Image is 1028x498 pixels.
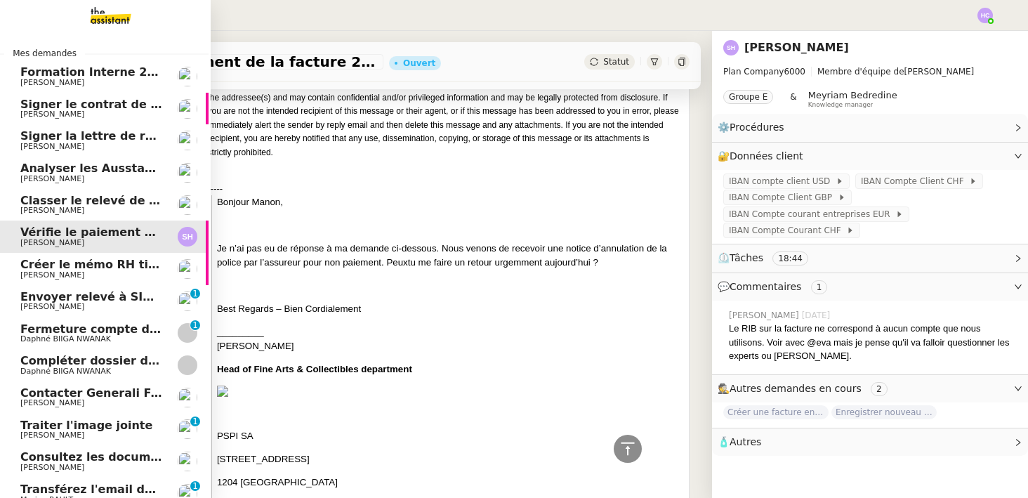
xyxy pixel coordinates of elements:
[861,174,969,188] span: IBAN Compte Client CHF
[192,481,198,494] p: 1
[217,327,294,351] span: _________ [PERSON_NAME]
[20,194,230,207] span: Classer le relevé de commissions
[802,309,833,322] span: [DATE]
[20,463,84,472] span: [PERSON_NAME]
[20,334,111,343] span: Daphné BIIGA NWANAK
[190,481,200,491] nz-badge-sup: 1
[217,386,352,397] img: image001.jpg@01DC20AC.B0106340
[217,431,253,441] span: PSPI SA
[729,174,836,188] span: IBAN compte client USD
[20,431,84,440] span: [PERSON_NAME]
[20,225,268,239] span: Vérifie le paiement de la facture 24513
[178,67,197,86] img: users%2Fa6PbEmLwvGXylUqKytRPpDpAx153%2Favatar%2Ffanny.png
[178,452,197,471] img: users%2Fa6PbEmLwvGXylUqKytRPpDpAx153%2Favatar%2Ffanny.png
[811,280,828,294] nz-tag: 1
[808,101,874,109] span: Knowledge manager
[744,41,849,54] a: [PERSON_NAME]
[20,142,84,151] span: [PERSON_NAME]
[20,367,111,376] span: Daphné BIIGA NWANAK
[20,270,84,280] span: [PERSON_NAME]
[20,110,84,119] span: [PERSON_NAME]
[712,428,1028,456] div: 🧴Autres
[729,322,1017,363] div: Le RIB sur la facture ne correspond à aucun compte que nous utilisons. Voir avec @eva mais je pen...
[718,281,833,292] span: 💬
[217,477,338,487] span: 1204 [GEOGRAPHIC_DATA]
[192,289,198,301] p: 1
[20,302,84,311] span: [PERSON_NAME]
[20,398,84,407] span: [PERSON_NAME]
[712,273,1028,301] div: 💬Commentaires 1
[817,67,904,77] span: Membre d'équipe de
[178,291,197,311] img: users%2FWH1OB8fxGAgLOjAz1TtlPPgOcGL2%2Favatar%2F32e28291-4026-4208-b892-04f74488d877
[808,90,897,108] app-user-label: Knowledge manager
[20,386,350,400] span: Contacter Generali France pour demande AU094424
[808,90,897,100] span: Meyriam Bedredine
[178,99,197,119] img: users%2FTDxDvmCjFdN3QFePFNGdQUcJcQk1%2Favatar%2F0cfb3a67-8790-4592-a9ec-92226c678442
[4,46,85,60] span: Mes demandes
[20,129,226,143] span: Signer la lettre de rémunération
[20,354,367,367] span: Compléter dossier domiciliation asso sur Se Domicilier
[190,289,200,299] nz-badge-sup: 1
[20,258,253,271] span: Créer le mémo RH tickets restaurant
[20,65,264,79] span: Formation Interne 2 - [PERSON_NAME]
[178,419,197,439] img: users%2FTDxDvmCjFdN3QFePFNGdQUcJcQk1%2Favatar%2F0cfb3a67-8790-4592-a9ec-92226c678442
[190,417,200,426] nz-badge-sup: 1
[718,148,809,164] span: 🔐
[20,419,152,432] span: Traiter l'image jointe
[712,375,1028,402] div: 🕵️Autres demandes en cours 2
[178,163,197,183] img: users%2Fa6PbEmLwvGXylUqKytRPpDpAx153%2Favatar%2Ffanny.png
[729,309,802,322] span: [PERSON_NAME]
[730,252,763,263] span: Tâches
[20,290,293,303] span: Envoyer relevé à SIP pour [PERSON_NAME]
[730,281,801,292] span: Commentaires
[192,320,198,333] p: 1
[20,322,282,336] span: Fermeture compte domiciliation Kandbaz
[730,383,862,394] span: Autres demandes en cours
[729,223,846,237] span: IBAN Compte Courant CHF
[712,244,1028,272] div: ⏲️Tâches 18:44
[723,90,773,104] nz-tag: Groupe E
[178,259,197,279] img: users%2FIoBAolhPL9cNaVKpLOfSBrcGcwi2%2Favatar%2F50a6465f-3fe2-4509-b080-1d8d3f65d641
[718,119,791,136] span: ⚙️
[784,67,805,77] span: 6000
[178,195,197,215] img: users%2FNmPW3RcGagVdwlUj0SIRjiM8zA23%2Favatar%2Fb3e8f68e-88d8-429d-a2bd-00fb6f2d12db
[178,388,197,407] img: users%2Fa6PbEmLwvGXylUqKytRPpDpAx153%2Favatar%2Ffanny.png
[217,364,412,374] span: Head of Fine Arts & Collectibles department
[730,122,784,133] span: Procédures
[20,483,261,496] span: Transférez l'email de [PERSON_NAME]
[723,67,784,77] span: Plan Company
[20,98,222,111] span: Signer le contrat de la mutuelle
[20,174,84,183] span: [PERSON_NAME]
[723,65,1017,79] span: [PERSON_NAME]
[73,55,378,69] span: Vérifie le paiement de la facture 24513
[20,450,263,464] span: Consultez les documents de M. Costes
[192,417,198,429] p: 1
[403,59,435,67] div: Ouvert
[729,190,838,204] span: IBAN Compte Client GBP
[20,238,84,247] span: [PERSON_NAME]
[729,207,895,221] span: IBAN Compte courant entreprises EUR
[977,8,993,23] img: svg
[871,382,888,396] nz-tag: 2
[217,454,310,464] span: [STREET_ADDRESS]
[20,78,84,87] span: [PERSON_NAME]
[217,243,667,268] span: Je n’ai pas eu de réponse à ma demande ci-dessous. Nous venons de recevoir une notice d’annulatio...
[217,303,361,314] span: Best Regards – Bien Cordialement
[217,197,283,207] span: Bonjour Manon,
[712,143,1028,170] div: 🔐Données client
[20,206,84,215] span: [PERSON_NAME]
[723,405,829,419] span: Créer une facture en anglais immédiatement
[730,436,761,447] span: Autres
[772,251,808,266] nz-tag: 18:44
[208,182,683,196] div: -----
[20,162,238,175] span: Analyser les Ausstandsmeldungen
[831,405,937,419] span: Enregistrer nouveau client et contrat
[718,383,893,394] span: 🕵️
[718,252,820,263] span: ⏲️
[730,150,803,162] span: Données client
[718,436,761,447] span: 🧴
[190,320,200,330] nz-badge-sup: 1
[178,227,197,247] img: svg
[178,131,197,150] img: users%2FTDxDvmCjFdN3QFePFNGdQUcJcQk1%2Favatar%2F0cfb3a67-8790-4592-a9ec-92226c678442
[723,40,739,55] img: svg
